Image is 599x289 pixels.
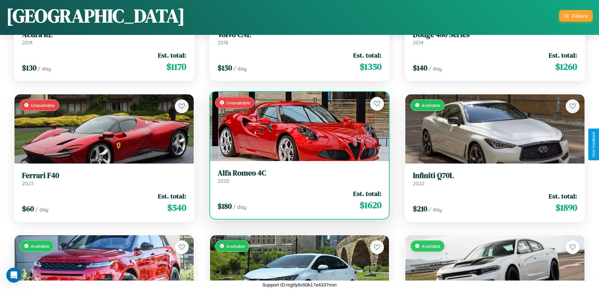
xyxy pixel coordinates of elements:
[218,178,230,184] span: 2020
[6,268,21,283] iframe: Intercom live chat
[549,192,577,201] span: Est. total:
[422,103,440,108] span: Available
[167,201,186,214] span: $ 540
[22,39,33,46] span: 2014
[226,100,250,105] span: Unavailable
[413,180,424,186] span: 2022
[31,243,49,249] span: Available
[233,65,247,72] span: / day
[572,13,588,19] div: Filters
[559,10,593,22] button: Filters
[413,63,427,73] span: $ 140
[22,30,186,46] a: Acura RL2014
[591,132,596,157] div: Give Feedback
[413,203,427,214] span: $ 210
[22,180,33,186] span: 2023
[38,65,51,72] span: / day
[166,60,186,73] span: $ 1170
[226,243,245,249] span: Available
[413,30,577,39] h3: Dodge 480 Series
[556,201,577,214] span: $ 1890
[22,63,36,73] span: $ 130
[218,201,232,211] span: $ 180
[6,3,185,29] h1: [GEOGRAPHIC_DATA]
[413,30,577,46] a: Dodge 480 Series2014
[22,171,186,186] a: Ferrari F402023
[353,189,381,198] span: Est. total:
[158,192,186,201] span: Est. total:
[218,30,382,46] a: Volvo CNE2018
[218,39,228,46] span: 2018
[31,103,55,108] span: Unavailable
[158,51,186,60] span: Est. total:
[413,171,577,180] h3: Infiniti Q70L
[35,206,48,213] span: / day
[360,60,381,73] span: $ 1350
[218,169,382,184] a: Alfa Romeo 4C2020
[218,169,382,178] h3: Alfa Romeo 4C
[555,60,577,73] span: $ 1260
[22,30,186,39] h3: Acura RL
[22,203,34,214] span: $ 60
[218,63,232,73] span: $ 150
[413,39,424,46] span: 2014
[218,30,382,39] h3: Volvo CNE
[22,171,186,180] h3: Ferrari F40
[429,65,442,72] span: / day
[263,281,337,289] p: Support ID: mg0y6s50k17e4337mm
[429,206,442,213] span: / day
[422,243,440,249] span: Available
[360,199,381,211] span: $ 1620
[413,171,577,186] a: Infiniti Q70L2022
[233,204,246,210] span: / day
[549,51,577,60] span: Est. total:
[353,51,381,60] span: Est. total:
